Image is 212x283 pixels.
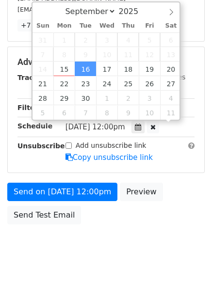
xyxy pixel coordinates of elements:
[17,57,195,67] h5: Advanced
[75,32,96,47] span: September 2, 2025
[75,23,96,29] span: Tue
[160,47,181,62] span: September 13, 2025
[117,62,139,76] span: September 18, 2025
[53,91,75,105] span: September 29, 2025
[17,6,126,13] small: [EMAIL_ADDRESS][DOMAIN_NAME]
[53,62,75,76] span: September 15, 2025
[65,153,153,162] a: Copy unsubscribe link
[53,32,75,47] span: September 1, 2025
[160,76,181,91] span: September 27, 2025
[117,105,139,120] span: October 9, 2025
[33,62,54,76] span: September 14, 2025
[139,76,160,91] span: September 26, 2025
[160,23,181,29] span: Sat
[96,91,117,105] span: October 1, 2025
[75,105,96,120] span: October 7, 2025
[96,32,117,47] span: September 3, 2025
[75,76,96,91] span: September 23, 2025
[160,32,181,47] span: September 6, 2025
[7,206,81,224] a: Send Test Email
[116,7,151,16] input: Year
[53,105,75,120] span: October 6, 2025
[7,183,117,201] a: Send on [DATE] 12:00pm
[75,47,96,62] span: September 9, 2025
[96,47,117,62] span: September 10, 2025
[96,62,117,76] span: September 17, 2025
[96,23,117,29] span: Wed
[117,32,139,47] span: September 4, 2025
[117,76,139,91] span: September 25, 2025
[75,91,96,105] span: September 30, 2025
[117,23,139,29] span: Thu
[53,23,75,29] span: Mon
[17,122,52,130] strong: Schedule
[33,76,54,91] span: September 21, 2025
[117,47,139,62] span: September 11, 2025
[53,76,75,91] span: September 22, 2025
[139,91,160,105] span: October 3, 2025
[33,32,54,47] span: August 31, 2025
[65,123,125,131] span: [DATE] 12:00pm
[96,76,117,91] span: September 24, 2025
[160,105,181,120] span: October 11, 2025
[33,47,54,62] span: September 7, 2025
[17,142,65,150] strong: Unsubscribe
[163,236,212,283] iframe: Chat Widget
[76,141,147,151] label: Add unsubscribe link
[139,23,160,29] span: Fri
[120,183,163,201] a: Preview
[160,91,181,105] span: October 4, 2025
[33,91,54,105] span: September 28, 2025
[53,47,75,62] span: September 8, 2025
[33,23,54,29] span: Sun
[117,91,139,105] span: October 2, 2025
[139,105,160,120] span: October 10, 2025
[139,32,160,47] span: September 5, 2025
[17,74,50,81] strong: Tracking
[96,105,117,120] span: October 8, 2025
[139,62,160,76] span: September 19, 2025
[17,19,54,31] a: +7 more
[139,47,160,62] span: September 12, 2025
[17,104,42,111] strong: Filters
[33,105,54,120] span: October 5, 2025
[75,62,96,76] span: September 16, 2025
[160,62,181,76] span: September 20, 2025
